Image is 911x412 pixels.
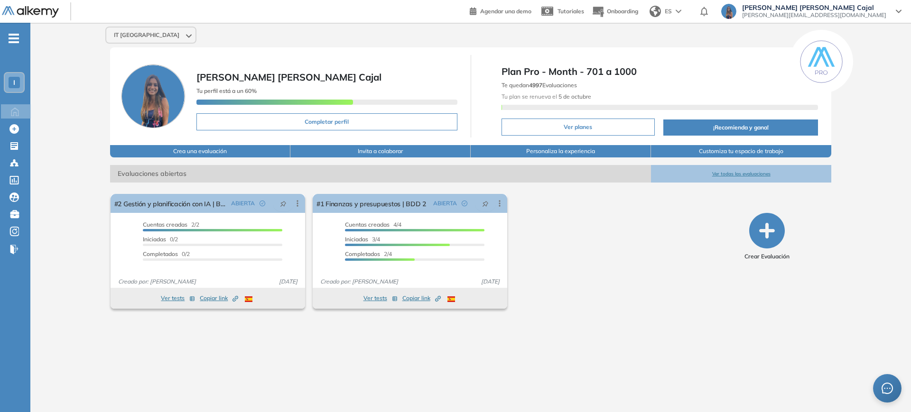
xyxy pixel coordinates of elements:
img: Foto de perfil [121,64,185,128]
span: Onboarding [607,8,638,15]
span: 0/2 [143,236,178,243]
span: Evaluaciones abiertas [110,165,651,183]
span: Te quedan Evaluaciones [502,82,577,89]
span: Crear Evaluación [744,252,790,261]
button: Ver tests [161,293,195,304]
img: Logo [2,6,59,18]
span: Cuentas creadas [143,221,187,228]
span: I [13,79,15,86]
span: 2/4 [345,250,392,257]
span: Tu plan se renueva el [502,93,591,100]
button: Invita a colaborar [290,145,471,157]
span: message [882,383,893,394]
span: Iniciadas [143,236,166,243]
span: IT [GEOGRAPHIC_DATA] [114,31,179,39]
button: Completar perfil [196,113,457,130]
span: ABIERTA [433,199,457,208]
button: Crea una evaluación [110,145,290,157]
button: Ver todas las evaluaciones [651,165,831,183]
i: - [9,37,19,39]
span: 4/4 [345,221,401,228]
span: check-circle [260,201,265,206]
button: Customiza tu espacio de trabajo [651,145,831,157]
button: Crear Evaluación [744,213,790,261]
span: [PERSON_NAME] [PERSON_NAME] Cajal [742,4,886,11]
span: Creado por: [PERSON_NAME] [114,277,200,286]
span: [PERSON_NAME][EMAIL_ADDRESS][DOMAIN_NAME] [742,11,886,19]
a: Agendar una demo [470,5,531,16]
span: Copiar link [402,294,441,302]
img: ESP [245,296,252,302]
button: Ver planes [502,119,655,136]
span: 3/4 [345,236,380,243]
button: Copiar link [402,293,441,304]
span: pushpin [280,200,287,207]
span: Completados [345,250,380,257]
span: Cuentas creadas [345,221,390,228]
span: check-circle [462,201,467,206]
span: ES [665,7,672,16]
span: 0/2 [143,250,190,257]
button: Copiar link [200,293,238,304]
button: ¡Recomienda y gana! [663,119,818,136]
span: [PERSON_NAME] [PERSON_NAME] Cajal [196,71,381,83]
button: Onboarding [592,1,638,22]
button: pushpin [273,196,294,211]
b: 4997 [529,82,542,89]
button: Ver tests [363,293,398,304]
span: Copiar link [200,294,238,302]
span: Agendar una demo [480,8,531,15]
span: Iniciadas [345,236,368,243]
span: [DATE] [477,277,503,286]
button: pushpin [475,196,496,211]
span: Creado por: [PERSON_NAME] [316,277,402,286]
img: world [650,6,661,17]
span: Tutoriales [558,8,584,15]
button: Personaliza la experiencia [471,145,651,157]
span: pushpin [482,200,489,207]
span: Tu perfil está a un 60% [196,87,257,94]
span: ABIERTA [231,199,255,208]
b: 5 de octubre [557,93,591,100]
span: 2/2 [143,221,199,228]
a: #1 Finanzas y presupuestos | BDD 2 [316,194,426,213]
img: arrow [676,9,681,13]
span: Completados [143,250,178,257]
span: [DATE] [275,277,301,286]
img: ESP [447,296,455,302]
span: Plan Pro - Month - 701 a 1000 [502,64,818,79]
a: #2 Gestión y planificación con IA | BDD 2 [114,194,227,213]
